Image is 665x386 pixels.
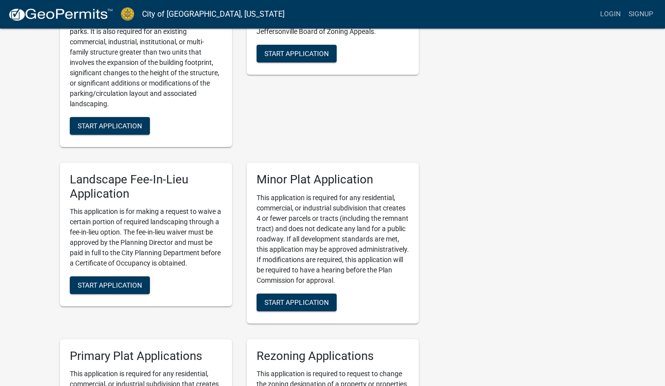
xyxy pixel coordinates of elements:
img: City of Jeffersonville, Indiana [121,7,134,21]
a: Login [596,5,625,24]
button: Start Application [257,45,337,62]
button: Start Application [70,276,150,294]
h5: Rezoning Applications [257,349,409,363]
button: Start Application [257,294,337,311]
h5: Minor Plat Application [257,173,409,187]
a: City of [GEOGRAPHIC_DATA], [US_STATE] [142,6,285,23]
h5: Landscape Fee-In-Lieu Application [70,173,222,201]
span: Start Application [78,121,142,129]
span: Start Application [264,49,329,57]
span: Start Application [78,281,142,289]
button: Start Application [70,117,150,135]
a: Signup [625,5,657,24]
p: This application is for making a request to waive a certain portion of required landscaping throu... [70,207,222,268]
span: Start Application [264,298,329,306]
p: This application is required for any residential, commercial, or industrial subdivision that crea... [257,193,409,286]
h5: Primary Plat Applications [70,349,222,363]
